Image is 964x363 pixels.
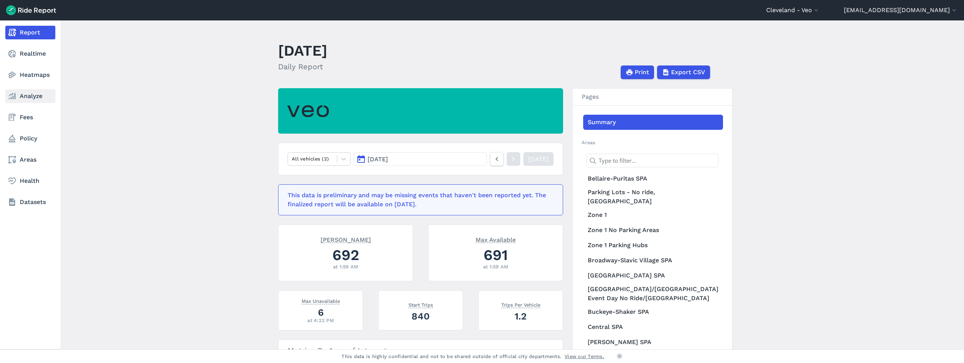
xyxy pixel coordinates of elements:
a: Central SPA [583,319,723,335]
a: Areas [5,153,55,167]
div: 6 [288,306,354,319]
a: [DATE] [523,152,554,166]
a: Zone 1 [583,207,723,223]
a: Realtime [5,47,55,61]
span: [PERSON_NAME] [321,235,371,243]
a: Health [5,174,55,188]
span: Export CSV [671,68,705,77]
h2: Areas [582,139,723,146]
a: Report [5,26,55,39]
div: at 1:59 AM [438,263,554,270]
a: [GEOGRAPHIC_DATA]/[GEOGRAPHIC_DATA] Event Day No Ride/[GEOGRAPHIC_DATA] [583,283,723,304]
a: [GEOGRAPHIC_DATA] SPA [583,268,723,283]
h2: Daily Report [278,61,327,72]
a: Datasets [5,195,55,209]
a: Zone 1 Parking Hubs [583,238,723,253]
div: 840 [388,310,454,323]
div: 1.2 [488,310,554,323]
span: Max Unavailable [302,297,340,304]
span: Trips Per Vehicle [501,301,540,308]
input: Type to filter... [586,154,718,167]
div: at 1:59 AM [288,263,404,270]
div: 691 [438,245,554,265]
button: Cleveland - Veo [766,6,820,15]
h3: Pages [573,89,732,106]
button: Print [621,65,654,79]
span: Print [635,68,649,77]
div: at 4:22 PM [288,317,354,324]
a: Zone 1 No Parking Areas [583,223,723,238]
div: This data is preliminary and may be missing events that haven't been reported yet. The finalized ... [288,191,549,209]
img: Ride Report [6,5,56,15]
span: [DATE] [368,156,388,163]
a: Bellaire-Puritas SPA [583,171,723,186]
a: [PERSON_NAME] SPA [583,335,723,350]
button: Export CSV [657,65,710,79]
button: [DATE] [354,152,487,166]
span: Max Available [476,235,516,243]
a: Parking Lots - No ride, [GEOGRAPHIC_DATA] [583,186,723,207]
a: Heatmaps [5,68,55,82]
a: Analyze [5,89,55,103]
a: Policy [5,132,55,145]
h3: Metrics By Area of Interest [279,340,563,361]
div: 692 [288,245,404,265]
a: Broadway-Slavic Village SPA [583,253,723,268]
a: Buckeye-Shaker SPA [583,304,723,319]
h1: [DATE] [278,40,327,61]
img: Veo [287,101,329,122]
a: Summary [583,115,723,130]
span: Start Trips [408,301,433,308]
a: Fees [5,111,55,124]
button: [EMAIL_ADDRESS][DOMAIN_NAME] [844,6,958,15]
a: View our Terms. [565,353,604,360]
